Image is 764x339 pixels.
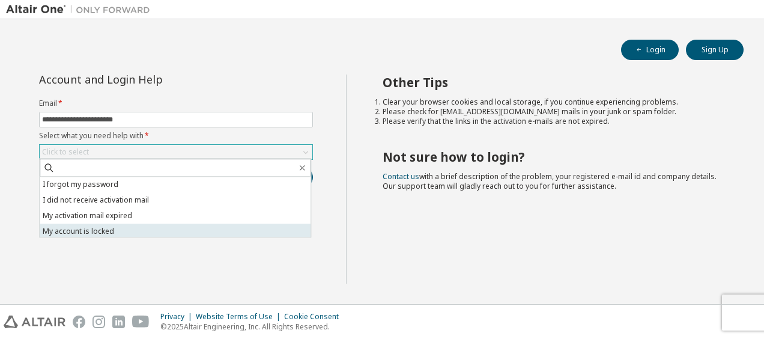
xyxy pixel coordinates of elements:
[383,117,723,126] li: Please verify that the links in the activation e-mails are not expired.
[6,4,156,16] img: Altair One
[383,171,419,182] a: Contact us
[621,40,679,60] button: Login
[383,75,723,90] h2: Other Tips
[39,99,313,108] label: Email
[383,149,723,165] h2: Not sure how to login?
[196,312,284,322] div: Website Terms of Use
[40,145,312,159] div: Click to select
[132,316,150,328] img: youtube.svg
[4,316,65,328] img: altair_logo.svg
[686,40,744,60] button: Sign Up
[40,177,311,192] li: I forgot my password
[383,107,723,117] li: Please check for [EMAIL_ADDRESS][DOMAIN_NAME] mails in your junk or spam folder.
[39,75,258,84] div: Account and Login Help
[160,322,346,332] p: © 2025 Altair Engineering, Inc. All Rights Reserved.
[112,316,125,328] img: linkedin.svg
[284,312,346,322] div: Cookie Consent
[42,147,89,157] div: Click to select
[383,171,717,191] span: with a brief description of the problem, your registered e-mail id and company details. Our suppo...
[160,312,196,322] div: Privacy
[92,316,105,328] img: instagram.svg
[39,131,313,141] label: Select what you need help with
[383,97,723,107] li: Clear your browser cookies and local storage, if you continue experiencing problems.
[73,316,85,328] img: facebook.svg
